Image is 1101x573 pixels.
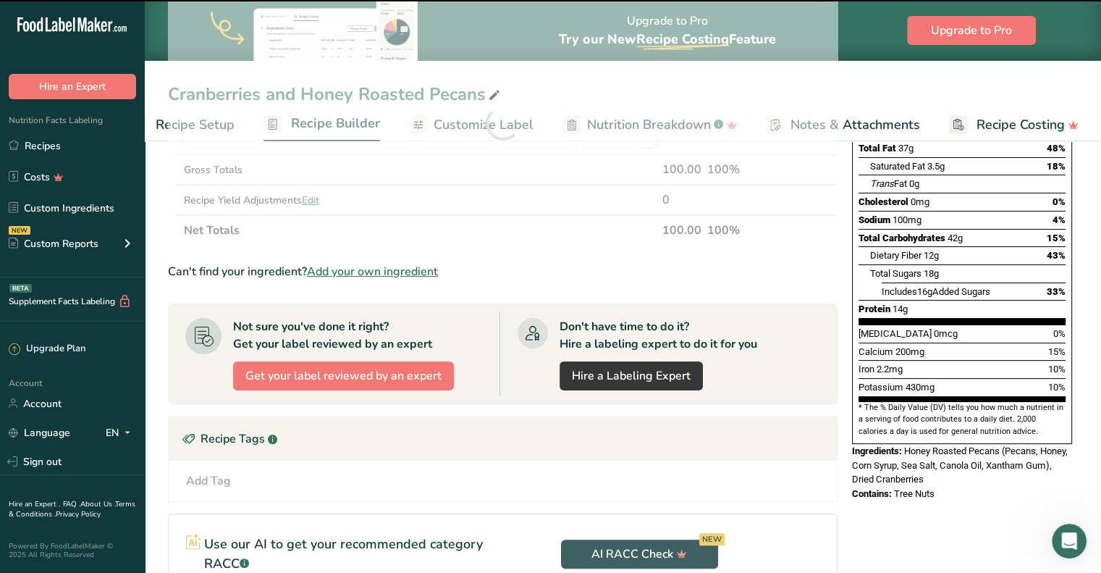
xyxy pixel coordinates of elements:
[561,540,718,569] button: AI RACC Check NEW
[917,286,932,297] span: 16g
[852,446,902,456] span: Ingredients:
[63,499,80,509] a: FAQ .
[859,196,908,207] span: Cholesterol
[852,446,1068,485] span: Honey Roasted Pecans (Pecans, Honey, Corn Syrup, Sea Salt, Canola Oil, Xantham Gum), Dried Cranbe...
[859,214,890,225] span: Sodium
[1047,250,1066,261] span: 43%
[870,178,907,189] span: Fat
[307,263,438,280] span: Add your own ingredient
[1048,346,1066,357] span: 15%
[948,233,963,243] span: 42g
[1047,233,1066,243] span: 15%
[560,318,757,353] div: Don't have time to do it? Hire a labeling expert to do it for you
[870,250,921,261] span: Dietary Fiber
[859,304,890,314] span: Protein
[893,304,908,314] span: 14g
[1048,364,1066,375] span: 10%
[591,545,687,563] span: AI RACC Check
[56,509,101,519] a: Privacy Policy
[1053,214,1066,225] span: 4%
[934,328,958,339] span: 0mcg
[852,488,892,499] span: Contains:
[1053,196,1066,207] span: 0%
[168,263,838,280] div: Can't find your ingredient?
[1047,143,1066,154] span: 48%
[9,499,60,509] a: Hire an Expert .
[909,178,919,189] span: 0g
[859,402,1066,438] section: * The % Daily Value (DV) tells you how much a nutrient in a serving of food contributes to a dail...
[870,161,925,172] span: Saturated Fat
[976,115,1065,135] span: Recipe Costing
[790,115,920,135] span: Notes & Attachments
[924,268,939,279] span: 18g
[1052,524,1087,559] iframe: Intercom live chat
[1048,382,1066,393] span: 10%
[9,74,136,99] button: Hire an Expert
[859,346,893,357] span: Calcium
[870,178,894,189] i: Trans
[9,342,85,356] div: Upgrade Plan
[766,109,920,141] a: Notes & Attachments
[859,328,932,339] span: [MEDICAL_DATA]
[859,233,945,243] span: Total Carbohydrates
[895,346,924,357] span: 200mg
[894,488,935,499] span: Tree Nuts
[911,196,929,207] span: 0mg
[245,367,442,385] span: Get your label reviewed by an expert
[9,542,136,559] div: Powered By FoodLabelMaker © 2025 All Rights Reserved
[859,364,874,375] span: Iron
[1047,286,1066,297] span: 33%
[233,361,454,390] button: Get your label reviewed by an expert
[1053,328,1066,339] span: 0%
[169,417,837,461] div: Recipe Tags
[859,143,896,154] span: Total Fat
[9,499,135,519] a: Terms & Conditions .
[870,268,921,279] span: Total Sugars
[907,16,1036,45] button: Upgrade to Pro
[927,161,945,172] span: 3.5g
[9,284,32,293] div: BETA
[106,424,136,441] div: EN
[877,364,903,375] span: 2.2mg
[560,361,703,390] a: Hire a Labeling Expert
[80,499,115,509] a: About Us .
[9,236,98,251] div: Custom Reports
[893,214,921,225] span: 100mg
[859,382,903,393] span: Potassium
[699,533,725,545] div: NEW
[1047,161,1066,172] span: 18%
[156,115,235,135] span: Recipe Setup
[9,226,30,235] div: NEW
[186,472,231,490] div: Add Tag
[924,250,939,261] span: 12g
[233,318,432,353] div: Not sure you've done it right? Get your label reviewed by an expert
[9,420,70,446] a: Language
[898,143,914,154] span: 37g
[931,22,1012,39] span: Upgrade to Pro
[882,286,990,297] span: Includes Added Sugars
[949,109,1079,141] a: Recipe Costing
[906,382,935,393] span: 430mg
